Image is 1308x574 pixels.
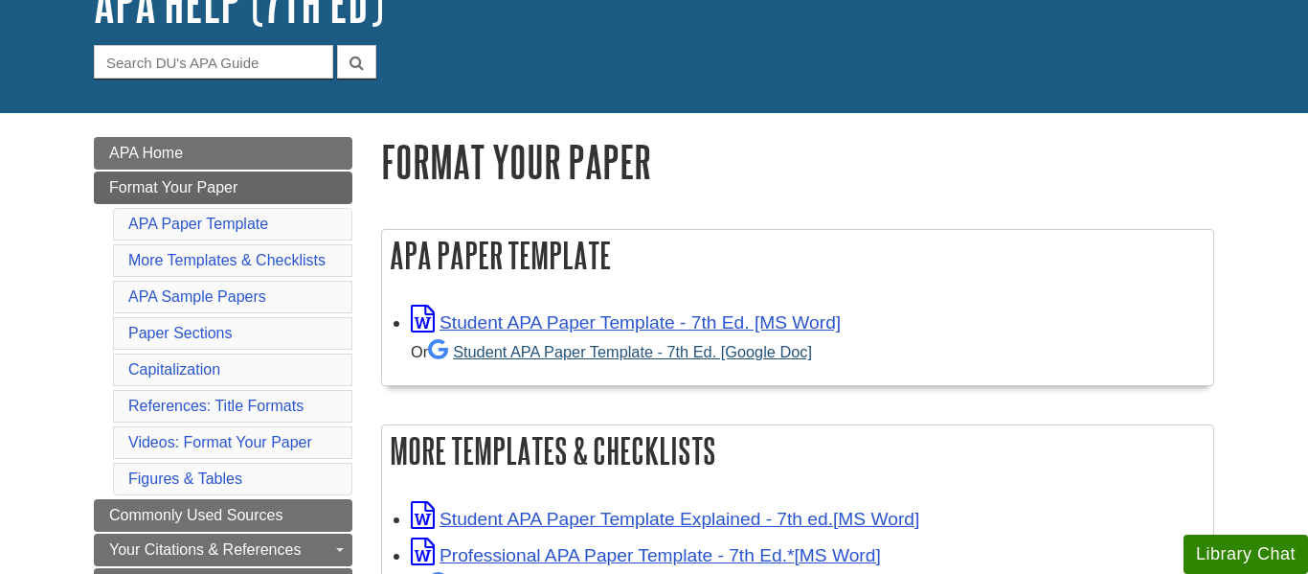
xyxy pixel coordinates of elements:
[128,398,304,414] a: References: Title Formats
[109,507,282,523] span: Commonly Used Sources
[94,137,352,170] a: APA Home
[428,343,812,360] a: Student APA Paper Template - 7th Ed. [Google Doc]
[128,288,266,305] a: APA Sample Papers
[94,499,352,532] a: Commonly Used Sources
[411,509,919,529] a: Link opens in new window
[382,230,1213,281] h2: APA Paper Template
[128,216,268,232] a: APA Paper Template
[411,312,841,333] a: Link opens in new window
[109,145,183,161] span: APA Home
[411,545,881,565] a: Link opens in new window
[128,325,233,341] a: Paper Sections
[411,343,812,360] small: Or
[128,361,220,378] a: Capitalization
[128,252,326,268] a: More Templates & Checklists
[94,45,333,79] input: Search DU's APA Guide
[94,172,352,204] a: Format Your Paper
[109,541,301,558] span: Your Citations & References
[94,534,352,566] a: Your Citations & References
[128,434,312,450] a: Videos: Format Your Paper
[128,471,242,487] a: Figures & Tables
[382,425,1213,476] h2: More Templates & Checklists
[381,137,1214,186] h1: Format Your Paper
[109,179,237,195] span: Format Your Paper
[1184,535,1308,574] button: Library Chat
